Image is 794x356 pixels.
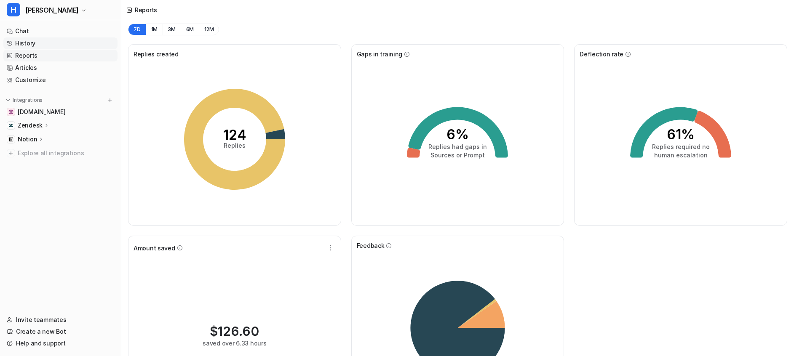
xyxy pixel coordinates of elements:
[210,324,259,339] div: $
[18,121,43,130] p: Zendesk
[199,24,219,35] button: 12M
[5,97,11,103] img: expand menu
[135,5,157,14] div: Reports
[667,126,695,143] tspan: 61%
[3,147,118,159] a: Explore all integrations
[223,127,246,143] tspan: 124
[128,24,146,35] button: 7D
[3,326,118,337] a: Create a new Bot
[428,143,487,150] tspan: Replies had gaps in
[3,25,118,37] a: Chat
[3,37,118,49] a: History
[430,151,485,159] tspan: Sources or Prompt
[357,241,385,250] span: Feedback
[25,4,79,16] span: [PERSON_NAME]
[357,50,403,58] span: Gaps in training
[652,143,710,150] tspan: Replies required no
[163,24,181,35] button: 3M
[8,109,13,114] img: swyfthome.com
[218,324,259,339] span: 126.60
[3,337,118,349] a: Help and support
[18,108,65,116] span: [DOMAIN_NAME]
[3,74,118,86] a: Customize
[8,137,13,142] img: Notion
[18,146,114,160] span: Explore all integrations
[3,106,118,118] a: swyfthome.com[DOMAIN_NAME]
[3,96,45,104] button: Integrations
[18,135,37,143] p: Notion
[446,126,469,143] tspan: 6%
[134,244,175,252] span: Amount saved
[7,149,15,157] img: explore all integrations
[134,50,179,58] span: Replies created
[107,97,113,103] img: menu_add.svg
[580,50,623,58] span: Deflection rate
[203,339,266,348] div: saved over 6.33 hours
[654,151,708,159] tspan: human escalation
[181,24,199,35] button: 6M
[8,123,13,128] img: Zendesk
[3,314,118,326] a: Invite teammates
[146,24,163,35] button: 1M
[13,97,43,104] p: Integrations
[7,3,20,16] span: H
[224,142,246,149] tspan: Replies
[3,50,118,61] a: Reports
[3,62,118,74] a: Articles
